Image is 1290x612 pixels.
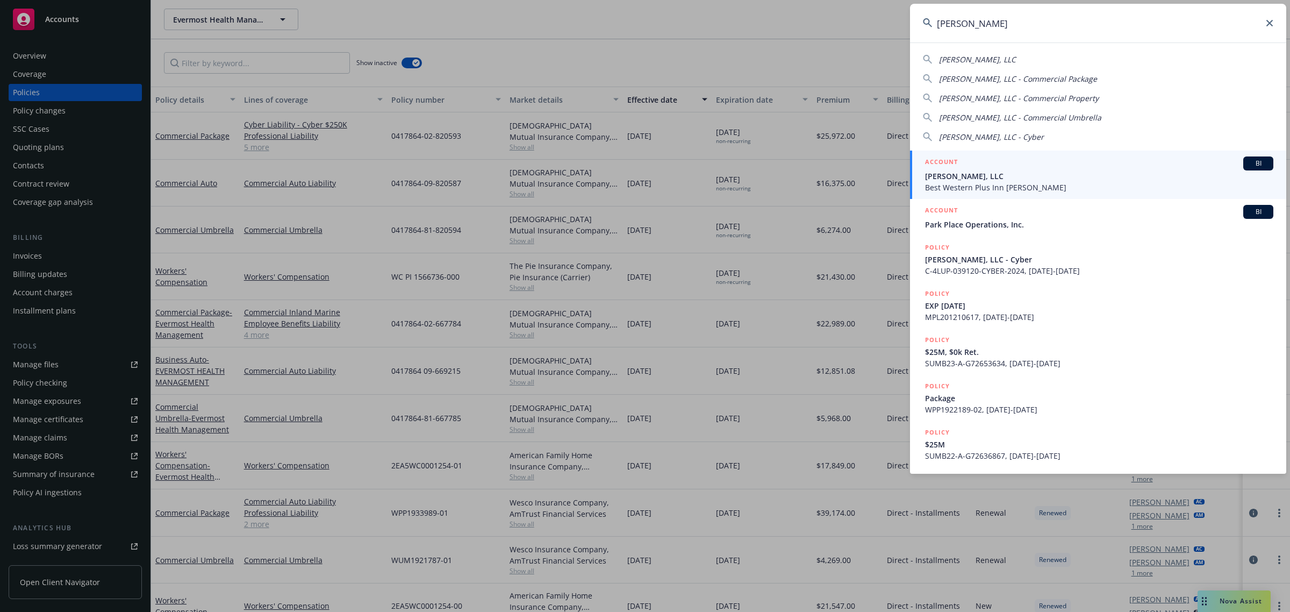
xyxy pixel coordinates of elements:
span: BI [1248,159,1269,168]
span: SUMB23-A-G72653634, [DATE]-[DATE] [925,358,1273,369]
h5: POLICY [925,242,950,253]
span: $25M [925,439,1273,450]
a: ACCOUNTBI[PERSON_NAME], LLCBest Western Plus Inn [PERSON_NAME] [910,151,1286,199]
h5: POLICY [925,381,950,392]
span: [PERSON_NAME], LLC - Commercial Umbrella [939,112,1101,123]
a: POLICY$25MSUMB22-A-G72636867, [DATE]-[DATE] [910,421,1286,467]
span: [PERSON_NAME], LLC [939,54,1016,65]
span: [PERSON_NAME], LLC - Commercial Property [939,93,1099,103]
span: Park Place Operations, Inc. [925,219,1273,230]
h5: POLICY [925,427,950,438]
a: POLICYEXP [DATE]MPL201210617, [DATE]-[DATE] [910,282,1286,329]
span: Best Western Plus Inn [PERSON_NAME] [925,182,1273,193]
span: [PERSON_NAME], LLC - Cyber [925,254,1273,265]
span: [PERSON_NAME], LLC - Cyber [939,132,1044,142]
h5: POLICY [925,288,950,299]
span: $25M, $0k Ret. [925,346,1273,358]
a: POLICY[PERSON_NAME], LLC - CyberC-4LUP-039120-CYBER-2024, [DATE]-[DATE] [910,236,1286,282]
input: Search... [910,4,1286,42]
span: EXP [DATE] [925,300,1273,311]
a: POLICYPackageWPP1922189-02, [DATE]-[DATE] [910,375,1286,421]
span: MPL201210617, [DATE]-[DATE] [925,311,1273,323]
span: [PERSON_NAME], LLC [925,170,1273,182]
span: BI [1248,207,1269,217]
span: [PERSON_NAME], LLC - Commercial Package [939,74,1097,84]
span: Package [925,393,1273,404]
span: SUMB22-A-G72636867, [DATE]-[DATE] [925,450,1273,461]
h5: POLICY [925,335,950,345]
span: WPP1922189-02, [DATE]-[DATE] [925,404,1273,415]
span: C-4LUP-039120-CYBER-2024, [DATE]-[DATE] [925,265,1273,276]
a: ACCOUNTBIPark Place Operations, Inc. [910,199,1286,236]
h5: ACCOUNT [925,205,958,218]
h5: ACCOUNT [925,156,958,169]
a: POLICY$25M, $0k Ret.SUMB23-A-G72653634, [DATE]-[DATE] [910,329,1286,375]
